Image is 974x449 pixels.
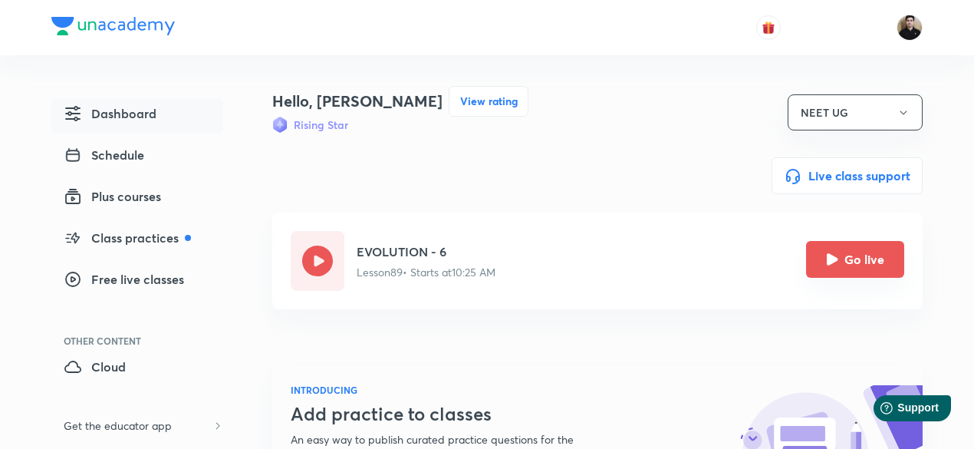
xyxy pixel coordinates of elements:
h5: EVOLUTION - 6 [357,243,495,261]
a: Schedule [51,140,223,175]
h6: Rising Star [294,117,348,133]
span: Cloud [64,358,126,376]
img: avatar [762,21,775,35]
button: Live class support [772,157,923,194]
h3: Add practice to classes [291,403,611,425]
div: Other Content [64,336,223,345]
span: Free live classes [64,270,184,289]
img: Company Logo [51,17,175,35]
iframe: Help widget launcher [837,389,957,432]
a: Plus courses [51,181,223,216]
button: NEET UG [788,94,923,130]
img: Maneesh Kumar Sharma [897,15,923,41]
a: Cloud [51,352,223,387]
span: Class practices [64,229,191,247]
h6: INTRODUCING [291,383,611,397]
span: Plus courses [64,187,161,206]
a: Class practices [51,223,223,258]
a: Dashboard [51,98,223,134]
span: Dashboard [64,104,156,123]
span: Schedule [64,146,144,164]
a: Company Logo [51,17,175,39]
p: Lesson 89 • Starts at 10:25 AM [357,264,495,280]
h6: Get the educator app [51,411,184,440]
button: avatar [756,15,781,40]
a: Free live classes [51,264,223,299]
button: Go live [806,241,904,278]
img: Badge [272,117,288,133]
h4: Hello, [PERSON_NAME] [272,90,443,113]
button: View rating [449,86,528,117]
